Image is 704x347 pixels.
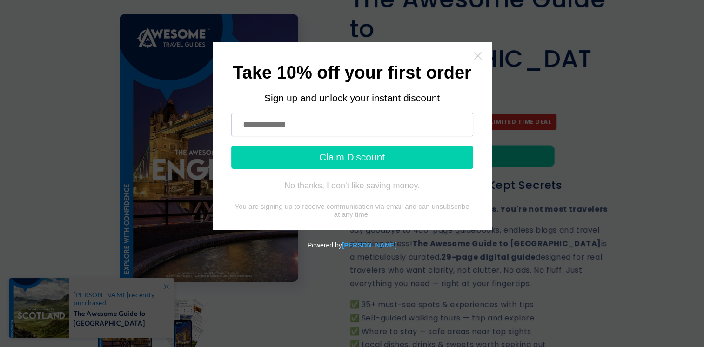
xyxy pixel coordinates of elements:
h1: Take 10% off your first order [231,65,473,80]
div: Sign up and unlock your instant discount [231,93,473,104]
a: Close widget [473,51,483,60]
a: Powered by Tydal [342,241,396,249]
button: Claim Discount [231,146,473,169]
div: Powered by [4,230,700,260]
div: No thanks, I don't like saving money. [284,181,420,190]
div: You are signing up to receive communication via email and can unsubscribe at any time. [231,202,473,218]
